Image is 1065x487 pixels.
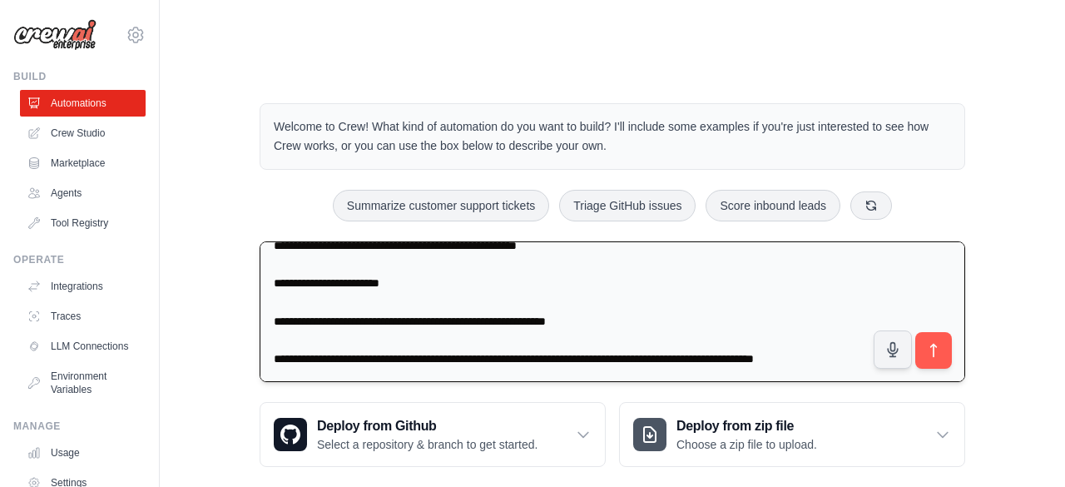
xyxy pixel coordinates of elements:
p: Choose a zip file to upload. [676,436,817,453]
a: Environment Variables [20,363,146,403]
a: Traces [20,303,146,330]
div: Build [13,70,146,83]
a: Agents [20,180,146,206]
button: Score inbound leads [706,190,840,221]
a: Marketplace [20,150,146,176]
iframe: Chat Widget [982,407,1065,487]
a: Crew Studio [20,120,146,147]
a: Tool Registry [20,210,146,236]
a: Automations [20,90,146,117]
button: Summarize customer support tickets [333,190,549,221]
h3: Deploy from Github [317,416,537,436]
button: Triage GitHub issues [559,190,696,221]
div: Operate [13,253,146,266]
a: Integrations [20,273,146,300]
p: Select a repository & branch to get started. [317,436,537,453]
a: LLM Connections [20,333,146,360]
a: Usage [20,440,146,466]
h3: Deploy from zip file [676,416,817,436]
p: Welcome to Crew! What kind of automation do you want to build? I'll include some examples if you'... [274,117,951,156]
div: Manage [13,420,146,433]
img: Logo [13,19,97,51]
